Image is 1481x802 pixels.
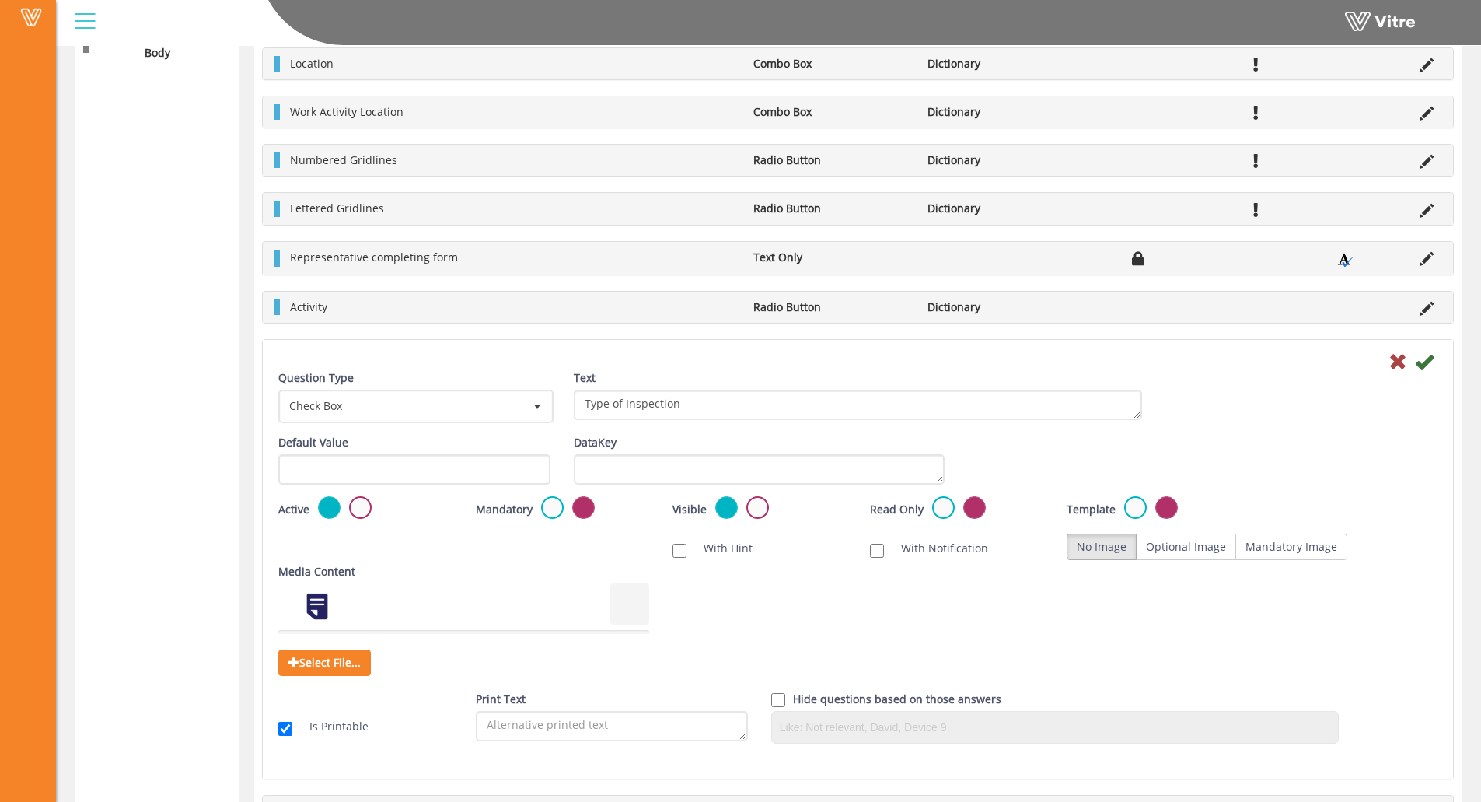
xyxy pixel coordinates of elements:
[290,152,397,167] span: Numbered Gridlines
[746,299,920,315] li: Radio Button
[920,201,1094,216] li: Dictionary
[281,392,523,420] span: Check Box
[688,541,753,556] label: With Hint
[290,201,384,215] span: Lettered Gridlines
[870,544,884,558] input: With Notification
[672,544,686,558] input: With Hint
[574,390,1142,420] textarea: Type of Inspection
[746,201,920,216] li: Radio Button
[793,692,1001,707] label: Hide questions based on those answers
[278,722,292,736] input: Is Printable
[746,250,920,265] li: Text Only
[290,299,327,314] span: Activity
[1136,534,1236,560] label: Optional Image
[746,104,920,120] li: Combo Box
[771,693,785,707] input: Hide question based on answer
[1235,534,1347,560] label: Mandatory Image
[776,716,1335,739] input: Like: Not relevant, David, Device 9
[746,56,920,72] li: Combo Box
[278,435,348,450] label: Default Value
[920,56,1094,72] li: Dictionary
[746,152,920,168] li: Radio Button
[278,650,371,676] span: Select File...
[920,299,1094,315] li: Dictionary
[1067,534,1137,560] label: No Image
[574,435,617,450] label: DataKey
[294,719,369,734] label: Is Printable
[290,56,334,71] span: Location
[523,392,551,420] span: select
[476,502,533,517] label: Mandatory
[1067,502,1116,517] label: Template
[920,152,1094,168] li: Dictionary
[476,692,526,707] label: Print Text
[290,104,403,119] span: Work Activity Location
[278,564,355,580] label: Media Content
[870,502,924,517] label: Read Only
[278,502,309,517] label: Active
[290,250,458,264] span: Representative completing form
[574,370,596,386] label: Text
[672,502,707,517] label: Visible
[885,541,988,556] label: With Notification
[83,45,219,61] div: Body
[278,370,354,386] label: Question Type
[920,104,1094,120] li: Dictionary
